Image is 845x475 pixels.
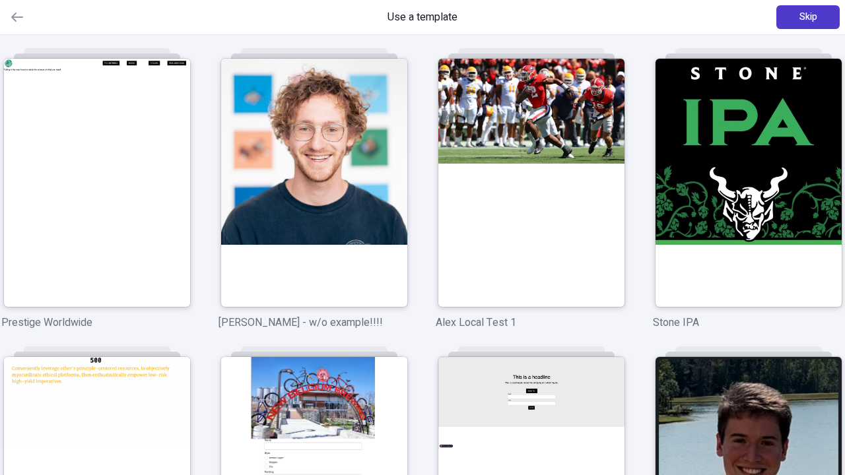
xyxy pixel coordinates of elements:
p: [PERSON_NAME] - w/o example!!!! [219,315,409,331]
p: Stone IPA [653,315,844,331]
p: Alex Local Test 1 [436,315,626,331]
button: Skip [776,5,840,29]
span: Use a template [388,9,457,25]
p: Prestige Worldwide [1,315,192,331]
span: Skip [799,10,817,24]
